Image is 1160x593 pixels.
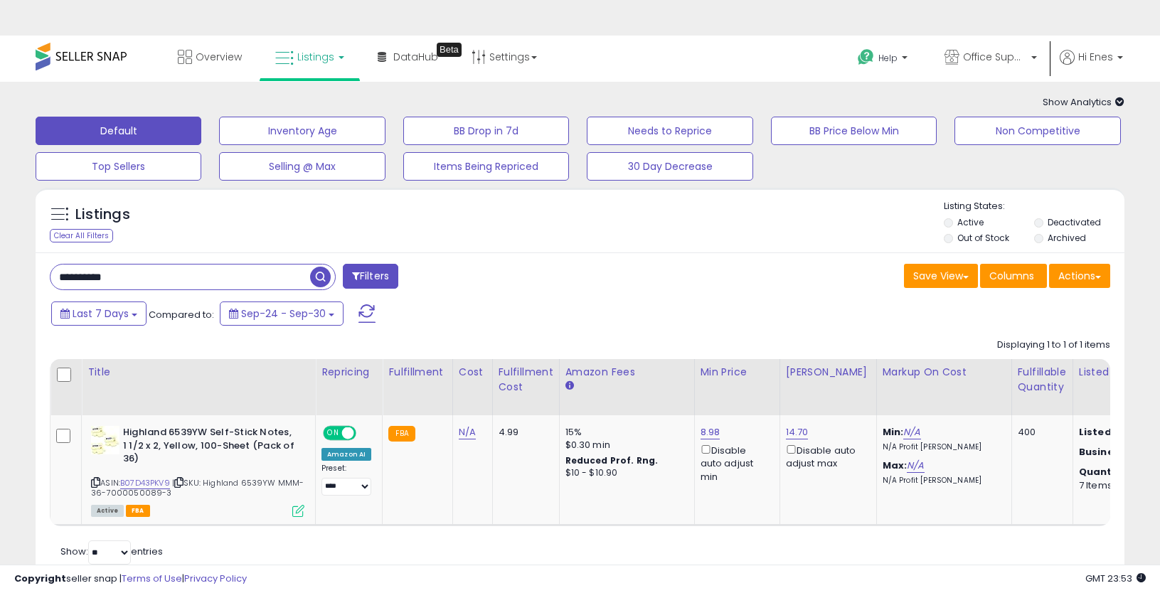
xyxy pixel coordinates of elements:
span: Columns [989,269,1034,283]
a: N/A [907,459,924,473]
span: 2025-10-13 23:53 GMT [1085,572,1146,585]
button: Sep-24 - Sep-30 [220,301,344,326]
a: DataHub [367,36,449,78]
div: 4.99 [499,426,548,439]
div: Fulfillment [388,365,446,380]
label: Archived [1048,232,1086,244]
div: Preset: [321,464,371,496]
button: Top Sellers [36,152,201,181]
span: Last 7 Days [73,306,129,321]
span: Compared to: [149,308,214,321]
span: Overview [196,50,242,64]
div: Repricing [321,365,376,380]
a: 14.70 [786,425,809,439]
th: The percentage added to the cost of goods (COGS) that forms the calculator for Min & Max prices. [876,359,1011,415]
a: Help [846,38,922,82]
div: $0.30 min [565,439,683,452]
img: 418uxKzB3BL._SL40_.jpg [91,426,119,454]
p: Listing States: [944,200,1124,213]
a: Privacy Policy [184,572,247,585]
button: Actions [1049,264,1110,288]
button: BB Drop in 7d [403,117,569,145]
div: Disable auto adjust min [701,442,769,484]
b: Max: [883,459,908,472]
h5: Listings [75,205,130,225]
b: Listed Price: [1079,425,1144,439]
button: Selling @ Max [219,152,385,181]
button: 30 Day Decrease [587,152,752,181]
a: B07D43PKV9 [120,477,170,489]
button: Columns [980,264,1047,288]
p: N/A Profit [PERSON_NAME] [883,442,1001,452]
a: Office Suppliers [934,36,1048,82]
div: Displaying 1 to 1 of 1 items [997,338,1110,352]
span: All listings currently available for purchase on Amazon [91,505,124,517]
span: ON [324,427,342,439]
div: Min Price [701,365,774,380]
b: Highland 6539YW Self-Stick Notes, 1 1/2 x 2, Yellow, 100-Sheet (Pack of 36) [123,426,296,469]
button: Save View [904,264,978,288]
div: [PERSON_NAME] [786,365,871,380]
span: OFF [354,427,377,439]
a: Listings [265,36,355,78]
span: Office Suppliers [963,50,1027,64]
button: Filters [343,264,398,289]
small: Amazon Fees. [565,380,574,392]
b: Min: [883,425,904,439]
strong: Copyright [14,572,66,585]
div: Cost [459,365,486,380]
button: Non Competitive [954,117,1120,145]
span: Show Analytics [1043,95,1124,109]
span: Sep-24 - Sep-30 [241,306,326,321]
button: BB Price Below Min [771,117,937,145]
a: 8.98 [701,425,720,439]
button: Needs to Reprice [587,117,752,145]
div: seller snap | | [14,572,247,586]
div: $10 - $10.90 [565,467,683,479]
span: Hi Enes [1078,50,1113,64]
div: Title [87,365,309,380]
a: Overview [167,36,252,78]
a: N/A [903,425,920,439]
label: Active [957,216,984,228]
div: Fulfillable Quantity [1018,365,1067,395]
div: 15% [565,426,683,439]
a: N/A [459,425,476,439]
a: Terms of Use [122,572,182,585]
div: Markup on Cost [883,365,1006,380]
a: Settings [461,36,548,78]
span: DataHub [393,50,438,64]
i: Get Help [857,48,875,66]
div: 400 [1018,426,1062,439]
span: Help [878,52,898,64]
small: FBA [388,426,415,442]
div: Amazon Fees [565,365,688,380]
span: Show: entries [60,545,163,558]
div: Disable auto adjust max [786,442,866,470]
span: FBA [126,505,150,517]
button: Items Being Repriced [403,152,569,181]
label: Deactivated [1048,216,1101,228]
div: Fulfillment Cost [499,365,553,395]
button: Inventory Age [219,117,385,145]
span: Listings [297,50,334,64]
div: Clear All Filters [50,229,113,242]
p: N/A Profit [PERSON_NAME] [883,476,1001,486]
b: Business Price: [1079,445,1157,459]
button: Last 7 Days [51,301,147,326]
div: Tooltip anchor [437,43,462,57]
span: | SKU: Highland 6539YW MMM-36-7000050089-3 [91,477,304,498]
button: Default [36,117,201,145]
div: Amazon AI [321,448,371,461]
label: Out of Stock [957,232,1009,244]
div: ASIN: [91,426,304,515]
b: Reduced Prof. Rng. [565,454,659,466]
a: Hi Enes [1060,50,1123,82]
